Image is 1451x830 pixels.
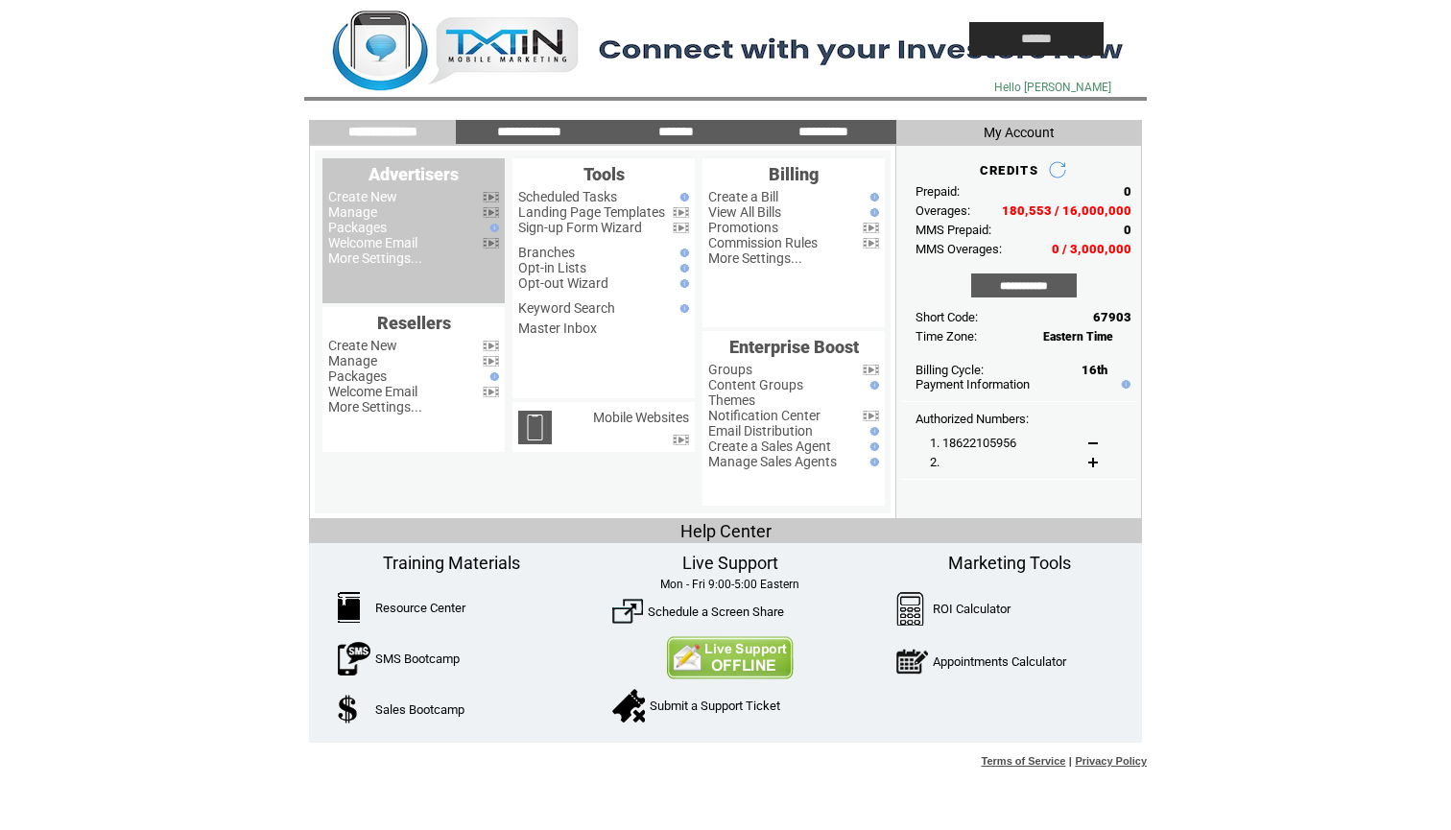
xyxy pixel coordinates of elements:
[708,423,813,439] a: Email Distribution
[676,264,689,273] img: help.gif
[518,220,642,235] a: Sign-up Form Wizard
[1075,755,1147,767] a: Privacy Policy
[583,164,625,184] span: Tools
[863,411,879,421] img: video.png
[518,320,597,336] a: Master Inbox
[866,458,879,466] img: help.gif
[948,553,1071,573] span: Marketing Tools
[328,353,377,368] a: Manage
[863,223,879,233] img: video.png
[328,250,422,266] a: More Settings...
[1043,330,1113,344] span: Eastern Time
[328,220,387,235] a: Packages
[666,636,794,679] img: Contact Us
[866,381,879,390] img: help.gif
[375,601,465,615] a: Resource Center
[708,439,831,454] a: Create a Sales Agent
[866,442,879,451] img: help.gif
[916,363,984,377] span: Billing Cycle:
[328,338,397,353] a: Create New
[369,164,459,184] span: Advertisers
[483,238,499,249] img: video.png
[518,204,665,220] a: Landing Page Templates
[980,163,1038,178] span: CREDITS
[483,341,499,351] img: video.png
[593,410,689,425] a: Mobile Websites
[729,337,859,357] span: Enterprise Boost
[982,755,1066,767] a: Terms of Service
[518,245,575,260] a: Branches
[933,654,1066,669] a: Appointments Calculator
[1052,242,1131,256] span: 0 / 3,000,000
[486,372,499,381] img: help.gif
[680,521,772,541] span: Help Center
[612,596,643,627] img: ScreenShare.png
[375,702,464,717] a: Sales Bootcamp
[896,592,925,626] img: Calculator.png
[866,427,879,436] img: help.gif
[338,695,360,723] img: SalesBootcamp.png
[984,125,1055,140] span: My Account
[676,193,689,202] img: help.gif
[1124,223,1131,237] span: 0
[708,392,755,408] a: Themes
[518,260,586,275] a: Opt-in Lists
[328,204,377,220] a: Manage
[383,553,520,573] span: Training Materials
[863,238,879,249] img: video.png
[916,310,978,324] span: Short Code:
[682,553,778,573] span: Live Support
[650,699,780,713] a: Submit a Support Ticket
[328,235,417,250] a: Welcome Email
[676,279,689,288] img: help.gif
[916,377,1030,391] a: Payment Information
[708,189,778,204] a: Create a Bill
[916,329,977,344] span: Time Zone:
[708,454,837,469] a: Manage Sales Agents
[673,223,689,233] img: video.png
[916,223,991,237] span: MMS Prepaid:
[994,81,1111,94] span: Hello [PERSON_NAME]
[676,304,689,313] img: help.gif
[896,645,928,678] img: AppointmentCalc.png
[483,387,499,397] img: video.png
[660,578,799,591] span: Mon - Fri 9:00-5:00 Eastern
[708,408,821,423] a: Notification Center
[375,652,460,666] a: SMS Bootcamp
[916,412,1029,426] span: Authorized Numbers:
[518,275,608,291] a: Opt-out Wizard
[612,689,645,723] img: SupportTicket.png
[518,411,552,444] img: mobile-websites.png
[930,455,940,469] span: 2.
[328,399,422,415] a: More Settings...
[673,207,689,218] img: video.png
[518,300,615,316] a: Keyword Search
[863,365,879,375] img: video.png
[483,356,499,367] img: video.png
[1117,380,1130,389] img: help.gif
[769,164,819,184] span: Billing
[708,362,752,377] a: Groups
[933,602,1011,616] a: ROI Calculator
[338,642,370,676] img: SMSBootcamp.png
[916,184,960,199] span: Prepaid:
[673,435,689,445] img: video.png
[377,313,451,333] span: Resellers
[1093,310,1131,324] span: 67903
[518,189,617,204] a: Scheduled Tasks
[483,192,499,202] img: video.png
[866,193,879,202] img: help.gif
[328,384,417,399] a: Welcome Email
[708,235,818,250] a: Commission Rules
[328,189,397,204] a: Create New
[338,592,360,623] img: ResourceCenter.png
[483,207,499,218] img: video.png
[708,377,803,392] a: Content Groups
[916,242,1002,256] span: MMS Overages:
[328,368,387,384] a: Packages
[866,208,879,217] img: help.gif
[676,249,689,257] img: help.gif
[486,224,499,232] img: help.gif
[916,203,970,218] span: Overages:
[930,436,1016,450] span: 1. 18622105956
